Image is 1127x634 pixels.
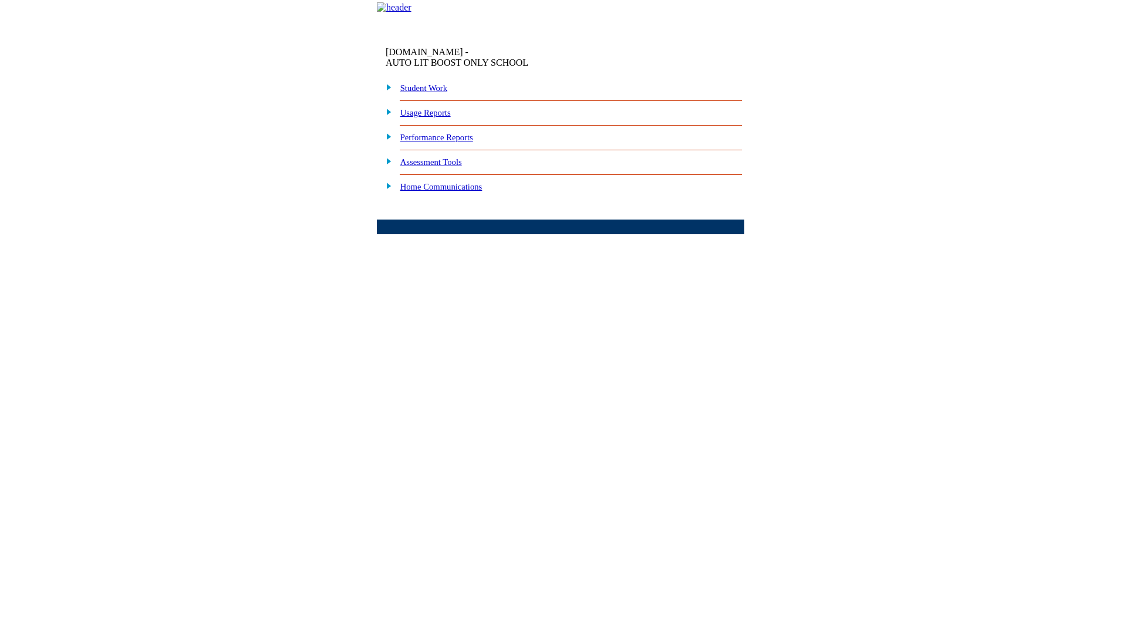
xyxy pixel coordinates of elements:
[380,180,392,191] img: plus.gif
[380,156,392,166] img: plus.gif
[386,47,602,68] td: [DOMAIN_NAME] -
[400,83,447,93] a: Student Work
[377,2,411,13] img: header
[400,182,482,191] a: Home Communications
[400,108,451,117] a: Usage Reports
[400,157,462,167] a: Assessment Tools
[386,58,528,68] nobr: AUTO LIT BOOST ONLY SCHOOL
[380,131,392,141] img: plus.gif
[380,106,392,117] img: plus.gif
[380,82,392,92] img: plus.gif
[400,133,473,142] a: Performance Reports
